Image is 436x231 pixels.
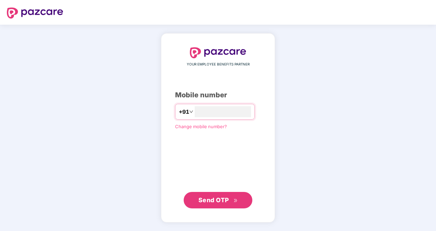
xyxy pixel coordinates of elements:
[189,110,193,114] span: down
[179,108,189,116] span: +91
[233,198,238,203] span: double-right
[187,62,250,67] span: YOUR EMPLOYEE BENEFITS PARTNER
[175,124,227,129] a: Change mobile number?
[198,196,229,204] span: Send OTP
[175,90,261,100] div: Mobile number
[7,8,63,19] img: logo
[184,192,252,208] button: Send OTPdouble-right
[190,47,246,58] img: logo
